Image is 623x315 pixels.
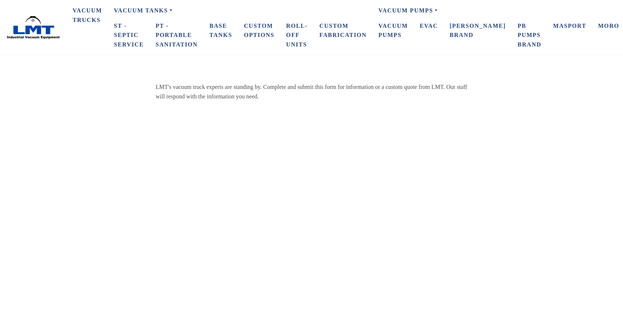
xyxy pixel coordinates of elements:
[108,18,150,52] a: ST - Septic Service
[204,18,238,43] a: Base Tanks
[156,82,468,101] div: LMT's vacuum truck experts are standing by. Complete and submit this form for information or a cu...
[108,3,373,18] a: Vacuum Tanks
[6,16,61,40] img: LMT
[238,18,280,43] a: Custom Options
[67,3,108,27] a: Vacuum Trucks
[280,18,314,52] a: Roll-Off Units
[373,18,414,43] a: Vacuum Pumps
[512,18,547,52] a: PB Pumps Brand
[444,18,512,43] a: [PERSON_NAME] Brand
[314,18,373,43] a: Custom Fabrication
[150,18,204,52] a: PT - Portable Sanitation
[547,18,592,34] a: Masport
[414,18,444,34] a: eVAC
